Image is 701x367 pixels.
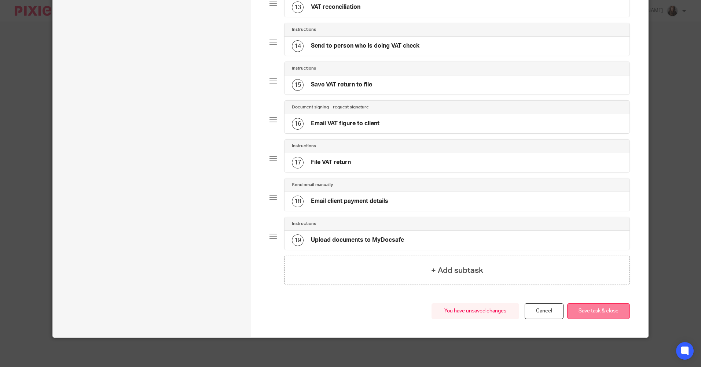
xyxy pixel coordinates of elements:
[292,196,304,207] div: 18
[432,303,519,319] div: You have unsaved changes
[311,42,419,50] h4: Send to person who is doing VAT check
[311,236,404,244] h4: Upload documents to MyDocsafe
[292,27,316,33] h4: Instructions
[292,157,304,168] div: 17
[311,81,372,89] h4: Save VAT return to file
[292,182,333,188] h4: Send email manually
[292,221,316,227] h4: Instructions
[292,234,304,246] div: 19
[311,120,379,127] h4: Email VAT figure to client
[525,303,564,319] a: Cancel
[311,159,351,166] h4: File VAT return
[431,265,483,276] h4: + Add subtask
[292,79,304,91] div: 15
[311,197,388,205] h4: Email client payment details
[292,66,316,71] h4: Instructions
[292,40,304,52] div: 14
[292,118,304,130] div: 16
[567,303,630,319] button: Save task & close
[311,3,360,11] h4: VAT reconciliation
[292,104,369,110] h4: Document signing - request signature
[292,143,316,149] h4: Instructions
[292,1,304,13] div: 13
